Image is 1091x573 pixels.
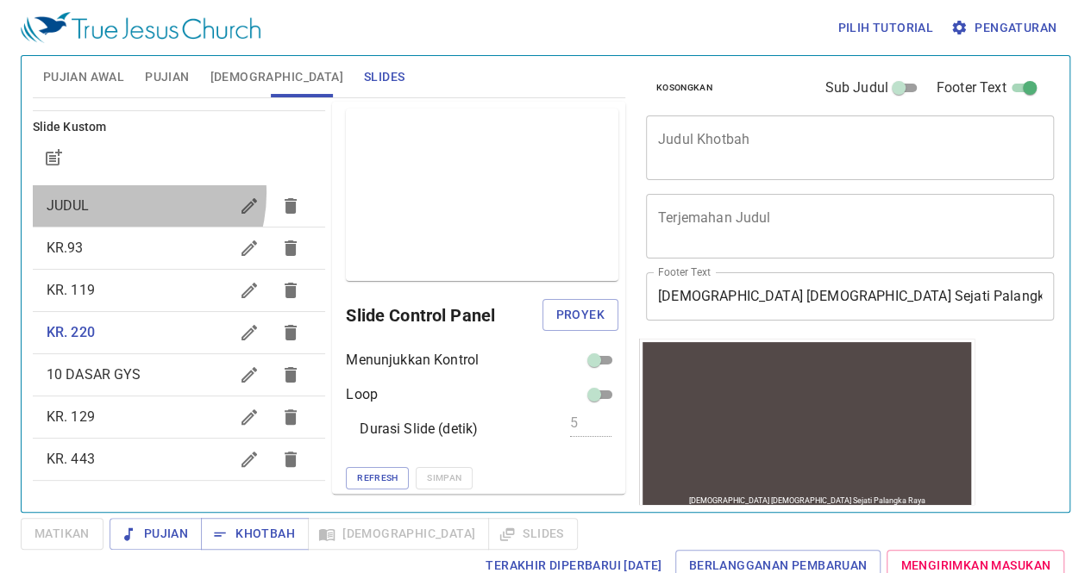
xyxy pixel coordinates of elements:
[47,366,141,383] span: 10 DASAR GYS
[937,78,1006,98] span: Footer Text
[215,523,295,545] span: Khotbah
[954,17,1057,39] span: Pengaturan
[47,240,84,256] span: KR.93
[346,350,479,371] p: Menunjukkan Kontrol
[43,66,124,88] span: Pujian Awal
[110,518,202,550] button: Pujian
[47,197,90,214] span: JUDUL
[210,66,343,88] span: [DEMOGRAPHIC_DATA]
[33,185,326,227] div: JUDUL
[33,227,326,269] div: KR.93
[346,384,378,405] p: Loop
[145,66,189,88] span: Pujian
[33,354,326,395] div: 10 DASAR GYS
[21,12,260,43] img: True Jesus Church
[47,408,95,425] span: KR. 129
[123,523,188,545] span: Pujian
[357,470,398,486] span: Refresh
[33,439,326,480] div: KR. 443
[47,282,95,298] span: KR. 119
[825,78,887,98] span: Sub Judul
[33,118,326,137] h6: Slide Kustom
[646,78,723,98] button: Kosongkan
[542,299,618,331] button: Proyek
[947,12,1063,44] button: Pengaturan
[201,518,309,550] button: Khotbah
[346,467,409,489] button: Refresh
[831,12,940,44] button: Pilih tutorial
[33,270,326,311] div: KR. 119
[364,66,404,88] span: Slides
[47,451,95,467] span: KR. 443
[656,80,712,96] span: Kosongkan
[837,17,933,39] span: Pilih tutorial
[33,396,326,438] div: KR. 129
[33,312,326,353] div: KR. 220
[639,339,975,511] iframe: from-child
[346,302,542,329] h6: Slide Control Panel
[47,324,95,340] span: KR. 220
[360,419,478,439] p: Durasi Slide (detik)
[556,304,605,326] span: Proyek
